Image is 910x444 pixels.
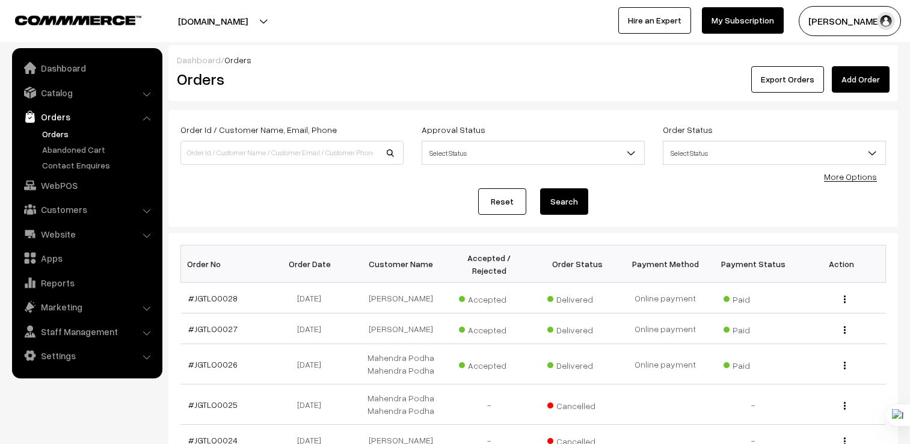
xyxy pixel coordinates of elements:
span: Accepted [459,290,519,306]
a: Customers [15,199,158,220]
img: Menu [844,295,846,303]
span: Select Status [663,143,885,164]
img: COMMMERCE [15,16,141,25]
a: Reports [15,272,158,294]
td: [PERSON_NAME] [357,283,446,313]
td: Mahendra Podha Mahendra Podha [357,344,446,384]
a: Abandoned Cart [39,143,158,156]
span: Delivered [547,321,607,336]
a: Dashboard [15,57,158,79]
td: [DATE] [269,344,357,384]
a: #JGTLO0026 [188,359,238,369]
label: Order Id / Customer Name, Email, Phone [180,123,337,136]
span: Select Status [663,141,886,165]
span: Accepted [459,321,519,336]
a: Apps [15,247,158,269]
a: #JGTLO0028 [188,293,238,303]
th: Payment Status [710,245,798,283]
span: Select Status [422,143,644,164]
a: Hire an Expert [618,7,691,34]
button: [PERSON_NAME]… [799,6,901,36]
th: Customer Name [357,245,446,283]
td: [DATE] [269,283,357,313]
th: Action [798,245,886,283]
td: Online payment [621,344,710,384]
a: Catalog [15,82,158,103]
td: [DATE] [269,384,357,425]
th: Order No [181,245,269,283]
img: Menu [844,402,846,410]
a: Marketing [15,296,158,318]
td: Mahendra Podha Mahendra Podha [357,384,446,425]
td: [DATE] [269,313,357,344]
a: Orders [15,106,158,128]
td: Online payment [621,283,710,313]
span: Cancelled [547,396,607,412]
a: WebPOS [15,174,158,196]
th: Payment Method [621,245,710,283]
td: [PERSON_NAME] [357,313,446,344]
a: More Options [824,171,877,182]
td: - [710,384,798,425]
span: Delivered [547,356,607,372]
span: Select Status [422,141,645,165]
td: - [445,384,533,425]
a: #JGTLO0025 [188,399,238,410]
label: Order Status [663,123,713,136]
th: Accepted / Rejected [445,245,533,283]
label: Approval Status [422,123,485,136]
a: Add Order [832,66,890,93]
input: Order Id / Customer Name / Customer Email / Customer Phone [180,141,404,165]
a: Settings [15,345,158,366]
a: Staff Management [15,321,158,342]
img: user [877,12,895,30]
a: Website [15,223,158,245]
img: Menu [844,326,846,334]
th: Order Date [269,245,357,283]
a: My Subscription [702,7,784,34]
a: Orders [39,128,158,140]
div: / [177,54,890,66]
h2: Orders [177,70,402,88]
span: Paid [724,290,784,306]
span: Paid [724,321,784,336]
a: Reset [478,188,526,215]
span: Accepted [459,356,519,372]
button: Search [540,188,588,215]
td: Online payment [621,313,710,344]
span: Delivered [547,290,607,306]
a: #JGTLO0027 [188,324,238,334]
th: Order Status [533,245,622,283]
button: [DOMAIN_NAME] [136,6,290,36]
a: Contact Enquires [39,159,158,171]
span: Paid [724,356,784,372]
a: COMMMERCE [15,12,120,26]
a: Dashboard [177,55,221,65]
span: Orders [224,55,251,65]
button: Export Orders [751,66,824,93]
img: Menu [844,362,846,369]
